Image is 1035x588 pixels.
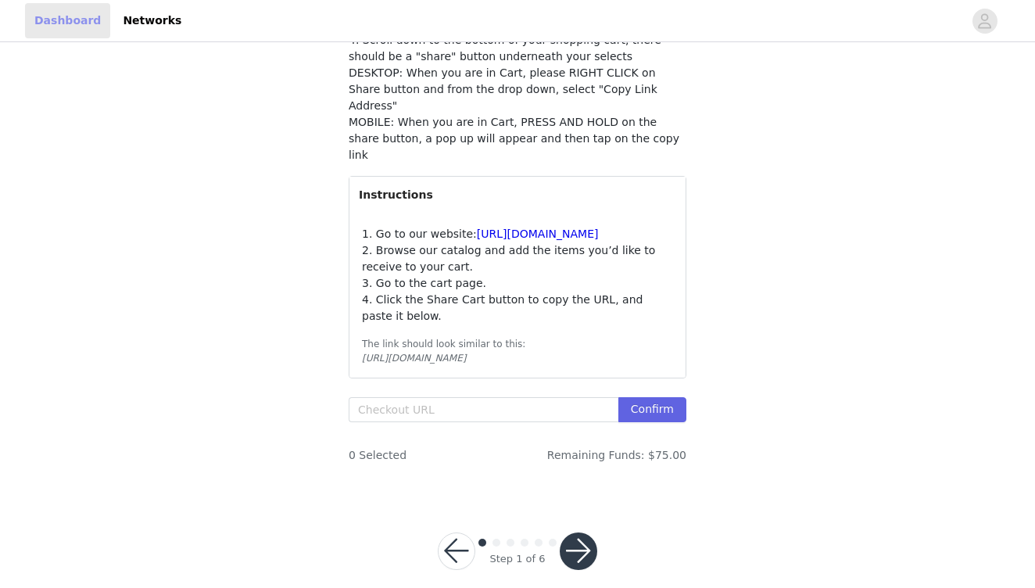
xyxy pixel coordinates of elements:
p: 3. Go to the cart page. [362,275,673,292]
div: Instructions [349,177,686,213]
a: Dashboard [25,3,110,38]
a: Networks [113,3,191,38]
p: 2. Browse our catalog and add the items you’d like to receive to your cart. [362,242,673,275]
a: [URL][DOMAIN_NAME] [477,228,599,240]
button: Confirm [618,397,686,422]
p: 4. Click the Share Cart button to copy the URL, and paste it below. [362,292,673,324]
input: Checkout URL [349,397,618,422]
div: The link should look similar to this: [362,337,673,351]
div: Step 1 of 6 [489,551,545,567]
div: [URL][DOMAIN_NAME] [362,351,673,365]
div: avatar [977,9,992,34]
span: 0 Selected [349,447,406,464]
span: Remaining Funds: $75.00 [547,447,686,464]
p: 1. Go to our website: [362,226,673,242]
